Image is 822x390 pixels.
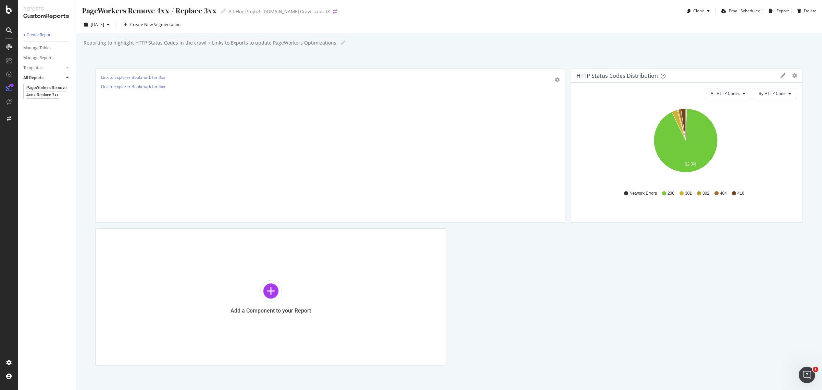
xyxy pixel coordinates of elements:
[776,8,789,14] div: Export
[693,8,704,14] div: Clone
[23,64,64,72] a: Templates
[804,8,817,14] div: Delete
[571,69,803,223] div: HTTP Status Codes DistributiongeargearAll HTTP CodesBy HTTP CodeA chart.Network Errors20030130240...
[718,5,760,16] button: Email Scheduled
[101,74,165,80] a: Link to Explorer Bookmark for 3xx
[685,191,692,196] span: 301
[23,12,70,20] div: CustomReports
[23,74,43,82] div: All Reports
[23,74,64,82] a: All Reports
[23,54,71,62] a: Manage Reports
[668,191,674,196] span: 200
[737,191,744,196] span: 410
[576,105,795,184] svg: A chart.
[684,5,712,16] button: Clone
[766,5,789,16] button: Export
[221,9,226,13] i: Edit report name
[711,90,740,96] span: All HTTP Codes
[813,367,818,372] span: 1
[705,88,751,99] button: All HTTP Codes
[340,40,345,45] i: Edit report name
[23,45,71,52] a: Manage Tables
[23,5,70,12] div: Reports
[26,84,67,99] div: PageWorkers Remove 4xx / Replace 3xx
[795,5,817,16] button: Delete
[101,84,165,89] a: Link to Explorer Bookmark for 4xx
[91,22,104,27] span: 2025 Oct. 7th
[83,39,336,46] div: Reporting to highlight HTTP Status Codes in the crawl + Links to Exports to update PageWorkers Op...
[792,73,797,78] div: gear
[23,45,51,52] div: Manage Tables
[130,22,180,27] div: Create New Segmentation
[702,191,709,196] span: 302
[555,77,560,82] div: gear
[26,84,71,99] a: PageWorkers Remove 4xx / Replace 3xx
[82,19,112,30] button: [DATE]
[23,32,71,39] a: + Create Report
[23,32,52,39] div: + Create Report
[23,54,53,62] div: Manage Reports
[630,191,657,196] span: Network Errors
[720,191,727,196] span: 404
[729,8,760,14] div: Email Scheduled
[333,9,337,14] div: arrow-right-arrow-left
[228,8,330,15] div: Ad-Hoc Project: [DOMAIN_NAME] Crawl sans JS
[799,367,815,383] iframe: Intercom live chat
[576,72,658,79] div: HTTP Status Codes Distribution
[95,69,565,223] div: Link to Explorer Bookmark for 3xx Link to Explorer Bookmark for 4xx
[23,64,42,72] div: Templates
[753,88,797,99] button: By HTTP Code
[82,5,217,16] div: PageWorkers Remove 4xx / Replace 3xx
[685,162,697,167] text: 92.3%
[231,307,311,314] div: Add a Component to your Report
[118,19,183,30] button: Create New Segmentation
[759,90,786,96] span: By HTTP Code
